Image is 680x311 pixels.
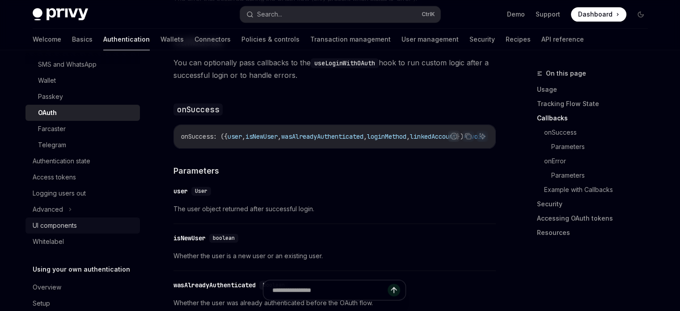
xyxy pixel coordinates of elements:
a: Farcaster [25,121,140,137]
button: Search...CtrlK [240,6,440,22]
a: Example with Callbacks [544,183,655,197]
a: Authentication state [25,153,140,169]
a: API reference [541,29,584,50]
a: Wallets [160,29,184,50]
span: User [195,187,207,195]
a: Resources [537,226,655,240]
img: dark logo [33,8,88,21]
span: wasAlreadyAuthenticated [281,132,363,141]
span: , [363,132,367,141]
div: Access tokens [33,172,76,183]
div: isNewUser [173,234,206,243]
a: User management [401,29,459,50]
a: Overview [25,279,140,295]
code: onSuccess [173,103,223,115]
a: Callbacks [537,111,655,125]
a: Wallet [25,72,140,89]
a: Recipes [506,29,531,50]
span: loginMethod [367,132,406,141]
a: Support [536,10,560,19]
a: OAuth [25,105,140,121]
span: : ({ [213,132,228,141]
div: Telegram [38,140,66,150]
a: Passkey [25,89,140,105]
span: , [242,132,245,141]
a: Access tokens [25,169,140,185]
span: onSuccess [181,132,213,141]
span: user [228,132,242,141]
div: Setup [33,298,50,309]
div: Whitelabel [33,236,64,247]
a: Whitelabel [25,234,140,250]
div: Search... [257,9,282,20]
div: Passkey [38,91,63,102]
span: Ctrl K [422,11,435,18]
span: The user object returned after successful login. [173,204,496,214]
a: Logging users out [25,185,140,201]
div: Authentication state [33,156,90,166]
div: Logging users out [33,188,86,199]
span: You can optionally pass callbacks to the hook to run custom logic after a successful login or to ... [173,56,496,81]
a: Dashboard [571,7,626,21]
button: Ask AI [477,130,488,142]
a: Basics [72,29,93,50]
span: Whether the user is a new user or an existing user. [173,251,496,261]
span: , [278,132,281,141]
a: Usage [537,82,655,97]
button: Send message [388,284,400,296]
a: onError [544,154,655,168]
a: SMS and WhatsApp [25,56,140,72]
div: Farcaster [38,124,66,134]
div: OAuth [38,107,57,118]
span: boolean [213,234,235,242]
div: Advanced [33,204,63,215]
span: isNewUser [245,132,278,141]
a: Accessing OAuth tokens [537,211,655,226]
a: Connectors [194,29,231,50]
a: Demo [507,10,525,19]
code: useLoginWithOAuth [311,58,379,68]
span: Parameters [173,165,219,177]
a: Telegram [25,137,140,153]
div: user [173,187,188,196]
button: Copy the contents from the code block [462,130,474,142]
div: Wallet [38,75,56,86]
span: On this page [546,68,586,79]
a: Parameters [551,140,655,154]
a: Policies & controls [241,29,300,50]
a: Welcome [33,29,61,50]
div: SMS and WhatsApp [38,59,97,70]
a: onSuccess [544,125,655,140]
a: UI components [25,217,140,234]
span: linkedAccount [410,132,456,141]
button: Report incorrect code [448,130,460,142]
a: Security [469,29,495,50]
a: Transaction management [310,29,391,50]
a: Authentication [103,29,150,50]
div: Overview [33,282,61,293]
a: Security [537,197,655,211]
a: Parameters [551,168,655,183]
h5: Using your own authentication [33,264,130,275]
span: Dashboard [578,10,612,19]
span: }) [456,132,464,141]
button: Toggle dark mode [634,7,648,21]
span: , [406,132,410,141]
div: UI components [33,220,77,231]
a: Tracking Flow State [537,97,655,111]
